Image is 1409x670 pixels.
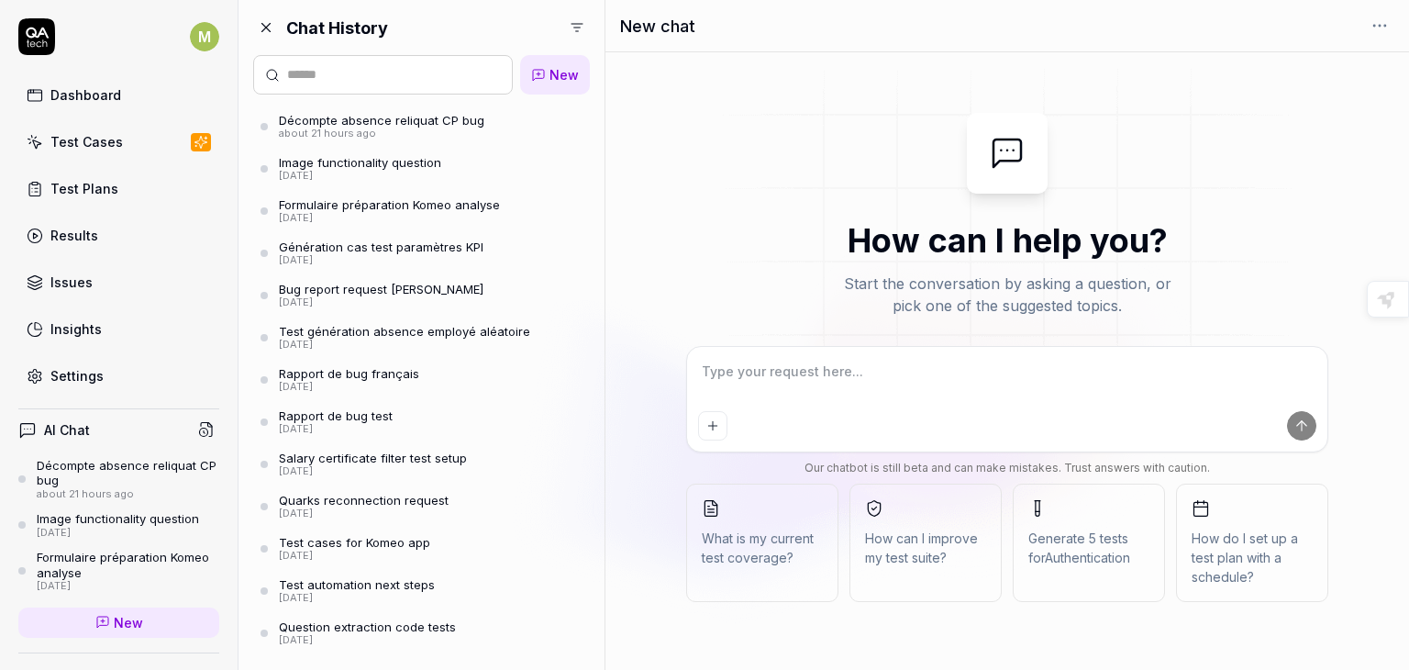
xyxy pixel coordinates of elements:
[253,320,590,355] a: Test génération absence employé aléatoire[DATE]
[279,381,419,394] div: [DATE]
[686,484,838,602] button: What is my current test coverage?
[253,405,590,440] a: Rapport de bug test[DATE]
[37,527,199,540] div: [DATE]
[18,264,219,300] a: Issues
[279,155,441,170] div: Image functionality question
[1176,484,1328,602] button: How do I set up a test plan with a schedule?
[253,363,590,397] a: Rapport de bug français[DATE]
[279,535,430,550] div: Test cases for Komeo app
[279,170,441,183] div: [DATE]
[190,22,219,51] span: M
[849,484,1002,602] button: How can I improve my test suite?
[279,282,483,296] div: Bug report request [PERSON_NAME]
[18,311,219,347] a: Insights
[18,358,219,394] a: Settings
[279,240,483,254] div: Génération cas test paramètres KPI
[253,531,590,566] a: Test cases for Komeo app[DATE]
[18,77,219,113] a: Dashboard
[1192,529,1313,586] span: How do I set up a test plan with a schedule?
[253,616,590,651] a: Question extraction code tests[DATE]
[279,423,393,436] div: [DATE]
[37,488,219,501] div: about 21 hours ago
[50,226,98,245] div: Results
[279,620,456,634] div: Question extraction code tests
[50,273,93,292] div: Issues
[279,366,419,381] div: Rapport de bug français
[37,458,219,488] div: Décompte absence reliquat CP bug
[279,592,435,605] div: [DATE]
[279,324,530,339] div: Test génération absence employé aléatoire
[279,465,467,478] div: [DATE]
[18,550,219,592] a: Formulaire préparation Komeo analyse[DATE]
[698,411,727,441] button: Add attachment
[520,55,590,95] a: New
[50,85,121,105] div: Dashboard
[253,278,590,313] a: Bug report request [PERSON_NAME][DATE]
[18,124,219,160] a: Test Cases
[253,151,590,186] a: Image functionality question[DATE]
[279,339,530,352] div: [DATE]
[37,580,219,593] div: [DATE]
[18,171,219,207] a: Test Plans
[279,451,467,465] div: Salary certificate filter test setup
[18,458,219,500] a: Décompte absence reliquat CP bugabout 21 hours ago
[279,212,500,225] div: [DATE]
[50,179,118,198] div: Test Plans
[279,197,500,212] div: Formulaire préparation Komeo analyse
[279,128,484,140] div: about 21 hours ago
[18,218,219,253] a: Results
[279,634,456,647] div: [DATE]
[865,529,986,567] span: How can I improve my test suite?
[1013,484,1165,602] button: Generate 5 tests forAuthentication
[279,408,393,423] div: Rapport de bug test
[50,319,102,339] div: Insights
[279,254,483,267] div: [DATE]
[279,296,483,309] div: [DATE]
[37,550,219,580] div: Formulaire préparation Komeo analyse
[18,511,219,539] a: Image functionality question[DATE]
[686,460,1329,476] div: Our chatbot is still beta and can make mistakes. Trust answers with caution.
[253,574,590,609] a: Test automation next steps[DATE]
[50,366,104,385] div: Settings
[253,447,590,482] a: Salary certificate filter test setup[DATE]
[253,236,590,271] a: Génération cas test paramètres KPI[DATE]
[279,113,484,128] div: Décompte absence reliquat CP bug
[190,18,219,55] button: M
[620,14,695,39] h1: New chat
[279,508,449,520] div: [DATE]
[279,493,449,508] div: Quarks reconnection request
[37,511,199,526] div: Image functionality question
[286,16,388,40] h2: Chat History
[253,194,590,229] a: Formulaire préparation Komeo analyse[DATE]
[279,550,430,563] div: [DATE]
[253,109,590,144] a: Décompte absence reliquat CP bugabout 21 hours ago
[549,65,579,84] span: New
[50,132,123,151] div: Test Cases
[1028,530,1130,565] span: Generate 5 tests for Authentication
[702,529,823,567] span: What is my current test coverage?
[18,608,219,638] a: New
[253,489,590,524] a: Quarks reconnection request[DATE]
[279,577,435,592] div: Test automation next steps
[114,613,143,632] span: New
[44,420,90,440] h4: AI Chat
